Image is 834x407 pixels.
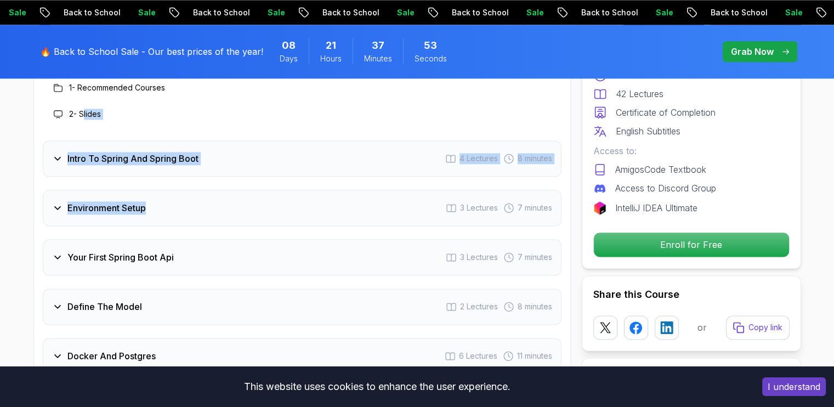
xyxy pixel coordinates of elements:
p: Back to School [441,7,515,18]
h2: Share this Course [593,287,790,302]
button: Copy link [726,315,790,340]
p: Sale [515,7,551,18]
span: 6 Lectures [459,351,497,361]
p: Back to School [53,7,127,18]
span: 8 minutes [518,301,552,312]
span: Seconds [415,53,447,64]
span: 8 minutes [518,153,552,164]
button: Environment Setup3 Lectures 7 minutes [43,190,561,226]
span: 4 Lectures [459,153,498,164]
span: 11 minutes [517,351,552,361]
h3: Environment Setup [67,201,146,214]
span: 8 Days [282,38,296,53]
button: Intro To Spring And Spring Boot4 Lectures 8 minutes [43,140,561,177]
p: Sale [645,7,680,18]
h3: Intro To Spring And Spring Boot [67,152,198,165]
p: Grab Now [731,45,774,58]
button: Your First Spring Boot Api3 Lectures 7 minutes [43,239,561,275]
p: Access to Discord Group [615,182,716,195]
button: Docker And Postgres6 Lectures 11 minutes [43,338,561,374]
span: 2 Lectures [460,301,498,312]
span: Days [280,53,298,64]
h3: Docker And Postgres [67,349,156,363]
img: jetbrains logo [593,201,606,214]
button: Enroll for Free [593,232,790,257]
span: 21 Hours [326,38,336,53]
p: Certificate of Completion [616,106,716,119]
p: or [697,321,707,334]
p: AmigosCode Textbook [615,163,706,176]
span: 3 Lectures [460,252,498,263]
h3: Your First Spring Boot Api [67,251,174,264]
p: Back to School [182,7,257,18]
button: Define The Model2 Lectures 8 minutes [43,289,561,325]
p: Sale [257,7,292,18]
p: Enroll for Free [594,233,789,257]
p: Back to School [311,7,386,18]
p: Access to: [593,144,790,157]
p: Copy link [748,322,782,333]
span: 37 Minutes [372,38,384,53]
p: Sale [386,7,421,18]
p: Back to School [700,7,774,18]
span: 7 minutes [518,202,552,213]
p: Back to School [570,7,645,18]
span: Hours [320,53,342,64]
button: Accept cookies [762,377,826,396]
span: 53 Seconds [424,38,437,53]
p: Sale [127,7,162,18]
p: 🔥 Back to School Sale - Our best prices of the year! [40,45,263,58]
span: 7 minutes [518,252,552,263]
h3: 2 - Slides [69,109,101,120]
h3: Define The Model [67,300,142,313]
p: Sale [774,7,809,18]
p: 42 Lectures [616,87,663,100]
p: English Subtitles [616,125,680,138]
span: 3 Lectures [460,202,498,213]
h3: 1 - Recommended Courses [69,82,165,93]
p: IntelliJ IDEA Ultimate [615,201,697,214]
span: Minutes [364,53,392,64]
div: This website uses cookies to enhance the user experience. [8,375,746,399]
